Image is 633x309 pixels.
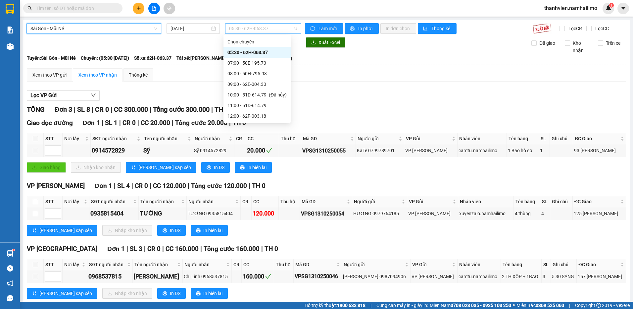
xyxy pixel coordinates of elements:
th: STT [44,196,63,207]
span: Người gửi [354,198,400,205]
span: TH 0 [232,119,246,127]
div: VPSG1310250055 [302,147,355,155]
button: printerIn DS [157,225,186,236]
div: Sỹ [143,146,191,155]
span: CC 300.000 [114,105,148,113]
span: | [150,182,151,190]
div: HƯƠNG 0979764185 [353,210,406,217]
span: | [569,302,570,309]
th: CR [232,259,242,270]
span: CR : [5,43,15,50]
div: camtu.namhailimo [459,147,506,154]
span: SL 4 [117,182,130,190]
button: downloadNhập kho nhận [102,225,152,236]
span: | [211,105,213,113]
div: 125 [PERSON_NAME] [574,210,625,217]
span: Số xe: 62H-063.37 [134,54,171,62]
span: Nơi lấy [64,198,82,205]
img: 9k= [533,23,552,34]
div: TUYẾN [63,22,117,30]
span: SL 8 [77,105,90,113]
span: | [150,105,151,113]
span: Gửi: [6,6,16,13]
span: CR 0 [135,182,148,190]
img: icon-new-feature [606,5,611,11]
strong: 0708 023 035 - 0935 103 250 [451,303,511,308]
span: down [91,93,96,98]
span: Người gửi [344,261,404,268]
span: Nơi lấy [64,261,80,268]
span: Người gửi [358,135,397,142]
span: Miền Nam [430,302,511,309]
span: TH 0 [265,245,278,253]
span: VP Gửi [409,198,451,205]
th: Nhân viên [458,196,514,207]
span: In DS [214,164,224,171]
th: CR [234,133,246,144]
input: Tìm tên, số ĐT hoặc mã đơn [36,5,115,12]
div: 11:00 - 51D-614.79 [227,102,287,109]
span: Lọc VP Gửi [30,91,57,99]
div: [PERSON_NAME] [134,272,182,281]
th: CC [252,196,279,207]
span: Làm mới [318,25,338,32]
span: printer [163,228,167,233]
span: | [172,119,173,127]
span: Kho nhận [570,39,593,54]
div: 08:00 - 50H-795.93 [227,70,287,77]
div: 0349856983 [6,30,59,39]
span: TỔNG [27,105,45,113]
td: Sỹ [142,144,193,157]
span: notification [7,280,13,286]
div: VPSG1310250046 [295,272,340,280]
span: | [102,119,103,127]
button: printerIn DS [201,162,230,173]
td: TƯỜNG [139,207,187,220]
span: VP Gửi [406,135,451,142]
div: TƯỜNG [140,209,185,218]
span: Lọc CC [593,25,610,32]
span: printer [196,291,201,296]
sup: 1 [13,249,15,251]
div: 4 [541,210,549,217]
span: Đơn 1 [95,182,112,190]
span: Tổng cước 300.000 [153,105,210,113]
div: 12:00 - 62F-003.18 [227,112,287,120]
span: | [114,182,116,190]
th: Thu hộ [274,259,294,270]
button: printerIn DS [157,288,186,299]
span: search [27,6,32,11]
div: LOAN [6,22,59,30]
span: Tổng cước 160.000 [204,245,260,253]
div: VPSG1310250054 [301,210,351,218]
span: Nhận: [63,6,79,13]
span: | [249,182,250,190]
button: printerIn biên lai [191,288,228,299]
span: printer [196,228,201,233]
th: Nhân viên [458,133,507,144]
div: Chọn chuyến [223,36,291,47]
span: printer [240,165,245,170]
span: In DS [170,290,180,297]
span: | [144,245,146,253]
button: downloadNhập kho nhận [71,162,121,173]
span: In DS [170,227,180,234]
th: CC [246,133,279,144]
span: Mã GD [303,135,349,142]
span: message [7,295,13,301]
th: STT [44,133,63,144]
th: Thu hộ [279,133,301,144]
div: 93 [PERSON_NAME] [574,147,625,154]
div: 0935815404 [90,209,137,218]
button: syncLàm mới [305,23,343,34]
td: VPSG1310250055 [301,144,356,157]
div: 5:30 SÁNG [552,273,575,280]
div: 4 thùng [515,210,539,217]
div: 05:30 - 62H-063.37 [227,49,287,56]
div: 20.000 [247,146,278,155]
span: sync [310,26,316,31]
div: Chị Linh 0968537815 [184,273,230,280]
button: sort-ascending[PERSON_NAME] sắp xếp [126,162,196,173]
span: printer [163,291,167,296]
button: bar-chartThống kê [418,23,457,34]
